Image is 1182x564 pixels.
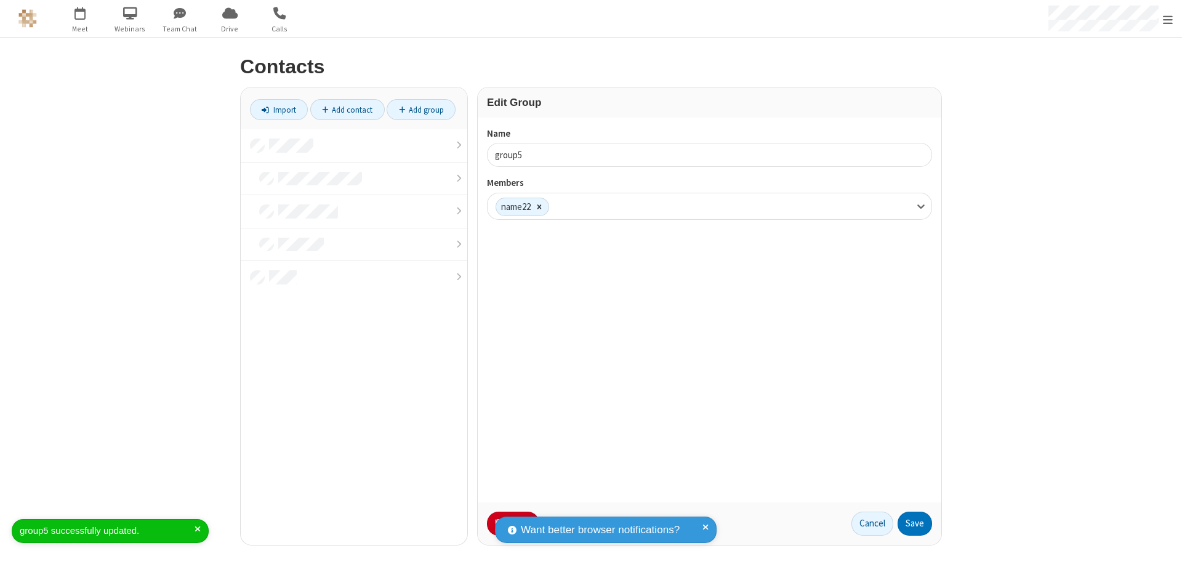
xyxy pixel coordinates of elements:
h3: Edit Group [487,97,932,108]
label: Name [487,127,932,141]
span: Team Chat [157,23,203,34]
label: Members [487,176,932,190]
span: Calls [257,23,303,34]
span: Meet [57,23,103,34]
span: Drive [207,23,253,34]
h2: Contacts [240,56,942,78]
a: Import [250,99,308,120]
div: group5 successfully updated. [20,524,195,538]
img: QA Selenium DO NOT DELETE OR CHANGE [18,9,37,28]
span: Webinars [107,23,153,34]
button: Save [898,512,932,536]
a: Add contact [310,99,385,120]
div: name22 [496,198,531,216]
button: Delete [487,512,539,536]
a: Cancel [851,512,893,536]
a: Add group [387,99,456,120]
span: Want better browser notifications? [521,522,680,538]
input: Name [487,143,932,167]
